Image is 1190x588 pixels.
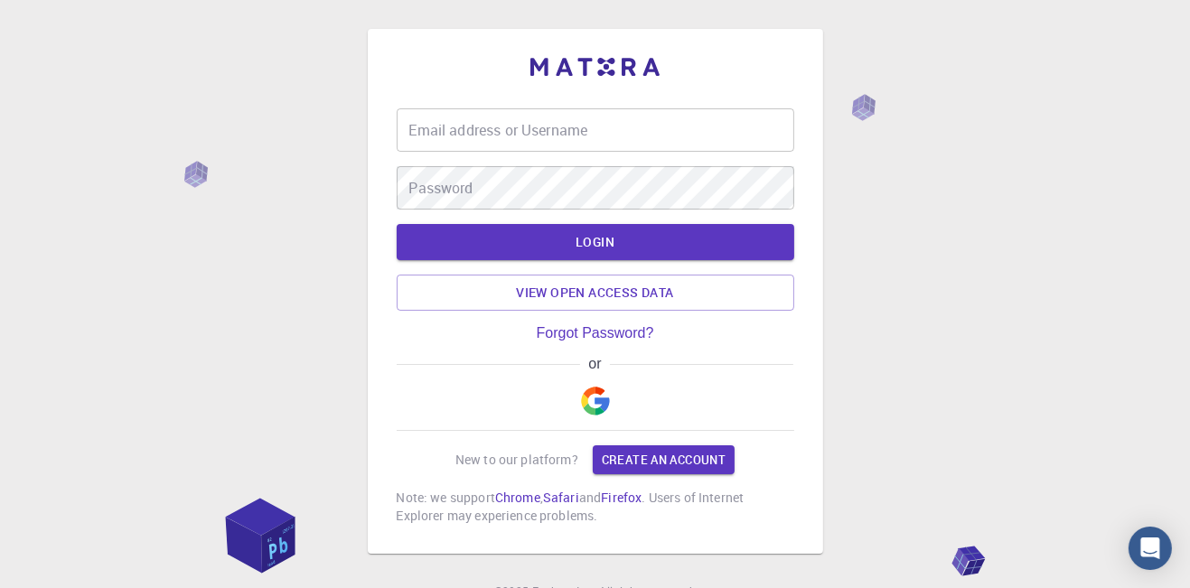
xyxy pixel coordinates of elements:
[397,275,794,311] a: View open access data
[593,445,735,474] a: Create an account
[1129,527,1172,570] div: Open Intercom Messenger
[581,387,610,415] img: Google
[580,356,610,372] span: or
[543,489,579,506] a: Safari
[397,489,794,525] p: Note: we support , and . Users of Internet Explorer may experience problems.
[455,451,578,469] p: New to our platform?
[537,325,654,341] a: Forgot Password?
[495,489,540,506] a: Chrome
[397,224,794,260] button: LOGIN
[601,489,642,506] a: Firefox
